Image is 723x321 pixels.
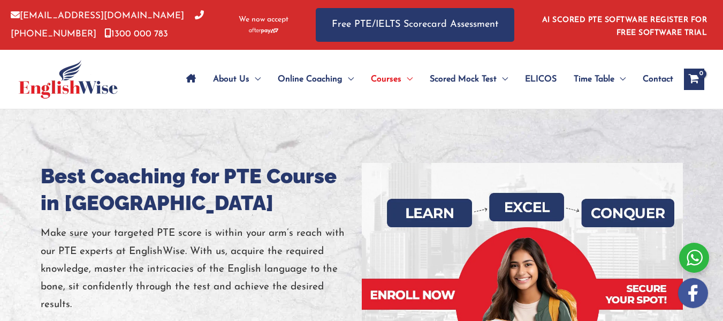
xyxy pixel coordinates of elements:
span: Menu Toggle [343,61,354,98]
span: Scored Mock Test [430,61,497,98]
a: CoursesMenu Toggle [362,61,421,98]
span: About Us [213,61,249,98]
span: Online Coaching [278,61,343,98]
a: ELICOS [516,61,565,98]
a: Time TableMenu Toggle [565,61,634,98]
span: Menu Toggle [401,61,413,98]
img: white-facebook.png [678,278,708,308]
a: Free PTE/IELTS Scorecard Assessment [316,8,514,42]
span: Menu Toggle [497,61,508,98]
a: View Shopping Cart, empty [684,69,704,90]
h1: Best Coaching for PTE Course in [GEOGRAPHIC_DATA] [41,163,362,217]
a: [EMAIL_ADDRESS][DOMAIN_NAME] [11,11,184,20]
p: Make sure your targeted PTE score is within your arm’s reach with our PTE experts at EnglishWise.... [41,225,362,313]
span: We now accept [239,14,288,25]
a: 1300 000 783 [104,29,168,39]
a: Scored Mock TestMenu Toggle [421,61,516,98]
img: cropped-ew-logo [19,60,118,99]
img: Afterpay-Logo [249,28,278,34]
span: Menu Toggle [249,61,261,98]
a: [PHONE_NUMBER] [11,11,204,38]
a: Online CoachingMenu Toggle [269,61,362,98]
a: Contact [634,61,673,98]
a: AI SCORED PTE SOFTWARE REGISTER FOR FREE SOFTWARE TRIAL [542,16,707,37]
span: Menu Toggle [614,61,626,98]
nav: Site Navigation: Main Menu [178,61,673,98]
span: Time Table [574,61,614,98]
span: Contact [643,61,673,98]
span: Courses [371,61,401,98]
span: ELICOS [525,61,557,98]
aside: Header Widget 1 [536,8,712,42]
a: About UsMenu Toggle [204,61,269,98]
